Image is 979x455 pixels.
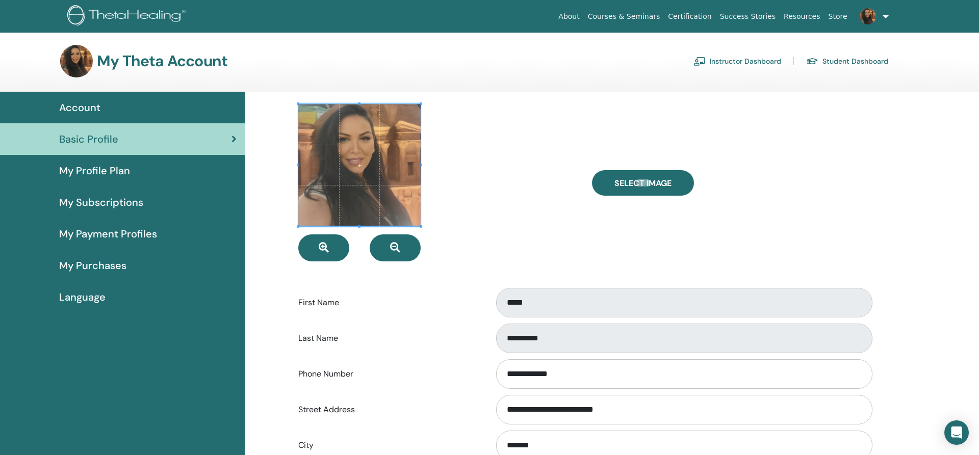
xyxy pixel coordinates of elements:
span: Select Image [614,178,672,189]
label: First Name [291,293,486,312]
label: Last Name [291,329,486,348]
span: My Payment Profiles [59,226,157,242]
span: My Subscriptions [59,195,143,210]
span: My Profile Plan [59,163,130,178]
a: Instructor Dashboard [693,53,781,69]
label: Phone Number [291,364,486,384]
img: logo.png [67,5,189,28]
span: My Purchases [59,258,126,273]
a: Store [825,7,852,26]
a: Student Dashboard [806,53,888,69]
img: chalkboard-teacher.svg [693,57,706,66]
label: City [291,436,486,455]
span: Language [59,289,106,305]
span: Basic Profile [59,131,118,147]
a: Resources [780,7,825,26]
a: Courses & Seminars [584,7,664,26]
a: About [554,7,583,26]
img: graduation-cap.svg [806,57,818,66]
img: default.jpg [60,45,93,77]
img: default.jpg [860,8,876,24]
div: Open Intercom Messenger [944,420,969,445]
span: Account [59,100,100,115]
label: Street Address [291,400,486,419]
a: Success Stories [716,7,780,26]
input: Select Image [636,179,650,186]
h3: My Theta Account [97,52,227,70]
a: Certification [664,7,715,26]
